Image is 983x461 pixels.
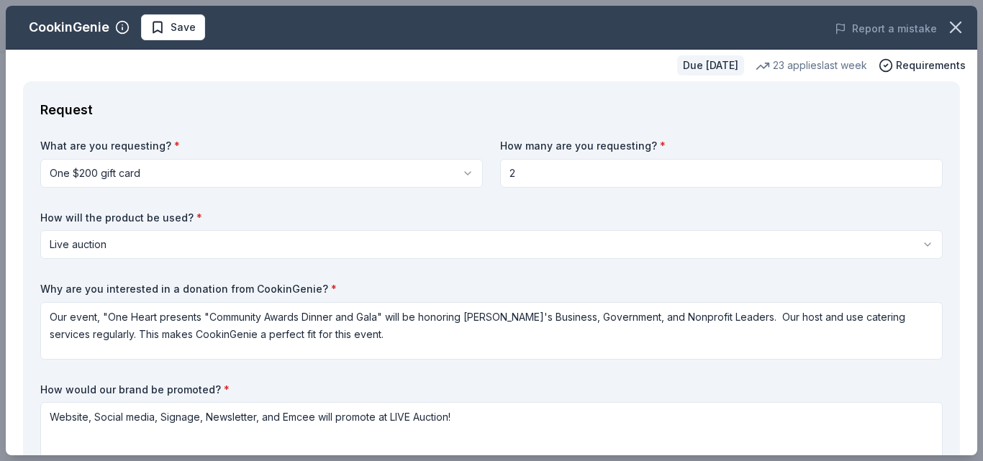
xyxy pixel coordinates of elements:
[40,282,943,296] label: Why are you interested in a donation from CookinGenie?
[40,402,943,460] textarea: Website, Social media, Signage, Newsletter, and Emcee will promote at LIVE Auction!
[896,57,966,74] span: Requirements
[677,55,744,76] div: Due [DATE]
[171,19,196,36] span: Save
[40,99,943,122] div: Request
[40,302,943,360] textarea: Our event, "One Heart presents "Community Awards Dinner and Gala" will be honoring [PERSON_NAME]'...
[40,383,943,397] label: How would our brand be promoted?
[40,139,483,153] label: What are you requesting?
[141,14,205,40] button: Save
[835,20,937,37] button: Report a mistake
[29,16,109,39] div: CookinGenie
[756,57,867,74] div: 23 applies last week
[879,57,966,74] button: Requirements
[40,211,943,225] label: How will the product be used?
[500,139,943,153] label: How many are you requesting?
